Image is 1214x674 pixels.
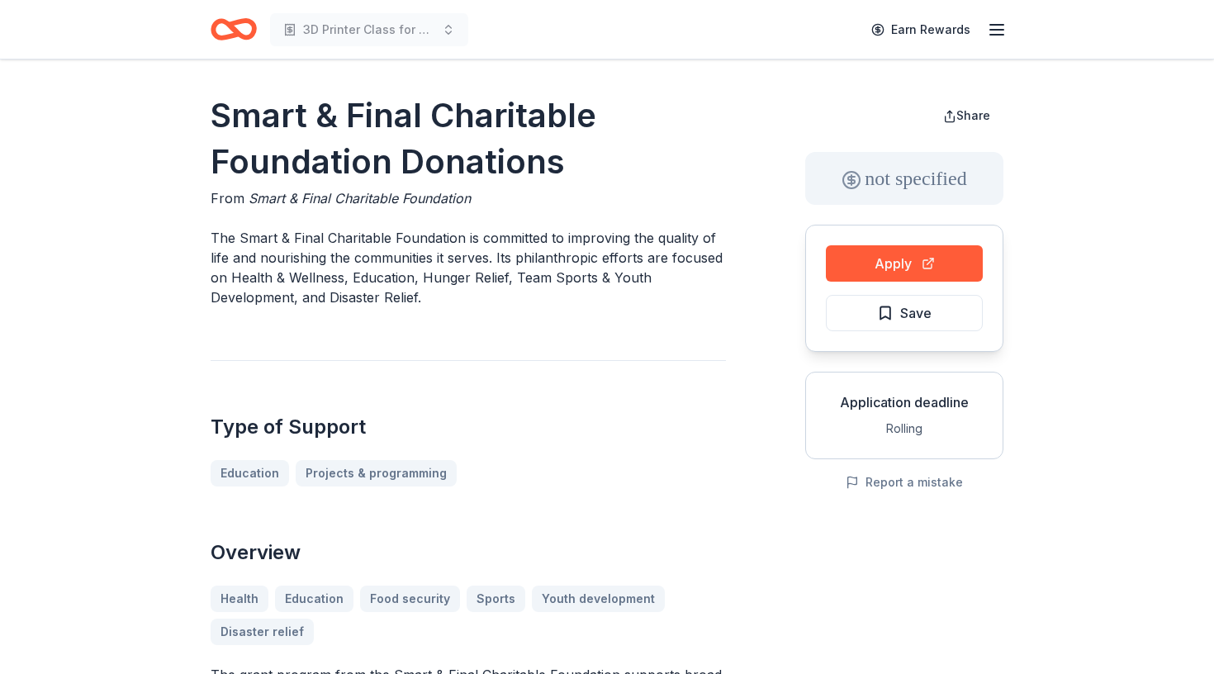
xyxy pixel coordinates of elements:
[249,190,471,206] span: Smart & Final Charitable Foundation
[826,245,983,282] button: Apply
[211,228,726,307] p: The Smart & Final Charitable Foundation is committed to improving the quality of life and nourish...
[211,460,289,487] a: Education
[805,152,1003,205] div: not specified
[303,20,435,40] span: 3D Printer Class for Elementary and High School
[826,295,983,331] button: Save
[270,13,468,46] button: 3D Printer Class for Elementary and High School
[819,392,989,412] div: Application deadline
[211,414,726,440] h2: Type of Support
[211,10,257,49] a: Home
[956,108,990,122] span: Share
[930,99,1003,132] button: Share
[211,188,726,208] div: From
[211,93,726,185] h1: Smart & Final Charitable Foundation Donations
[900,302,932,324] span: Save
[846,472,963,492] button: Report a mistake
[819,419,989,439] div: Rolling
[211,539,726,566] h2: Overview
[296,460,457,487] a: Projects & programming
[861,15,980,45] a: Earn Rewards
